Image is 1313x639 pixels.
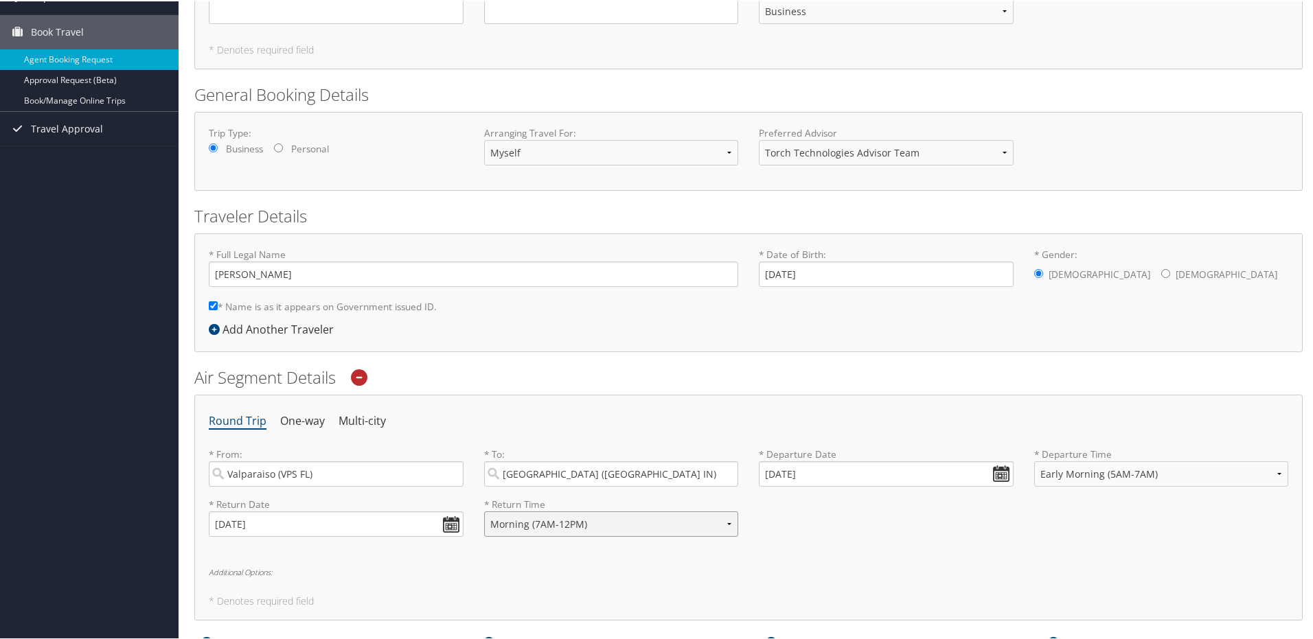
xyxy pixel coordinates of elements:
[209,408,266,432] li: Round Trip
[759,446,1014,460] label: * Departure Date
[280,408,325,432] li: One-way
[759,246,1014,286] label: * Date of Birth:
[209,260,738,286] input: * Full Legal Name
[209,125,464,139] label: Trip Type:
[1176,260,1277,286] label: [DEMOGRAPHIC_DATA]
[484,460,739,485] input: City or Airport Code
[759,260,1014,286] input: * Date of Birth:
[209,446,464,485] label: * From:
[339,408,386,432] li: Multi-city
[194,203,1303,226] h2: Traveler Details
[209,44,1288,54] h5: * Denotes required field
[209,246,738,286] label: * Full Legal Name
[209,496,464,510] label: * Return Date
[209,460,464,485] input: City or Airport Code
[209,292,437,318] label: * Name is as it appears on Government issued ID.
[209,320,341,336] div: Add Another Traveler
[209,300,218,309] input: * Name is as it appears on Government issued ID.
[1034,446,1289,496] label: * Departure Time
[1034,246,1289,288] label: * Gender:
[194,82,1303,105] h2: General Booking Details
[31,111,103,145] span: Travel Approval
[291,141,329,154] label: Personal
[194,364,1303,388] h2: Air Segment Details
[1034,268,1043,277] input: * Gender:[DEMOGRAPHIC_DATA][DEMOGRAPHIC_DATA]
[31,14,84,48] span: Book Travel
[1161,268,1170,277] input: * Gender:[DEMOGRAPHIC_DATA][DEMOGRAPHIC_DATA]
[484,446,739,485] label: * To:
[1034,460,1289,485] select: * Departure Time
[484,125,739,139] label: Arranging Travel For:
[209,595,1288,605] h5: * Denotes required field
[759,125,1014,139] label: Preferred Advisor
[759,460,1014,485] input: MM/DD/YYYY
[209,567,1288,574] h6: Additional Options:
[226,141,263,154] label: Business
[1049,260,1150,286] label: [DEMOGRAPHIC_DATA]
[484,496,739,510] label: * Return Time
[209,510,464,535] input: MM/DD/YYYY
